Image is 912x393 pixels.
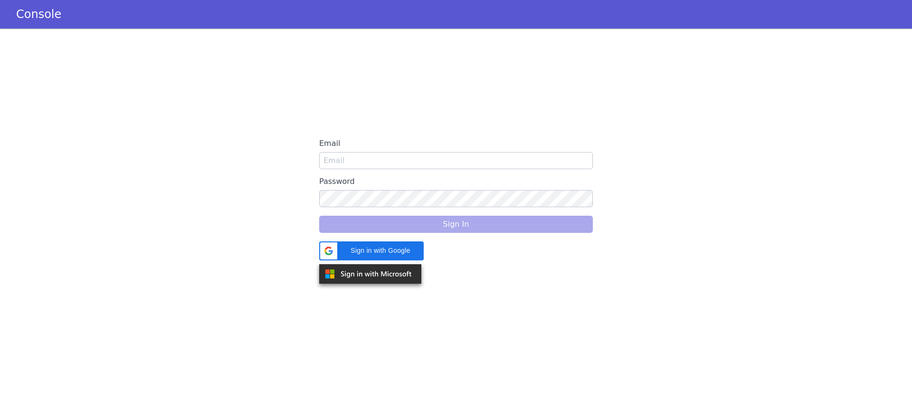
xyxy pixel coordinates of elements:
[319,241,424,260] div: Sign in with Google
[319,173,593,190] label: Password
[343,246,418,256] span: Sign in with Google
[319,152,593,169] input: Email
[5,8,73,21] a: Console
[319,264,421,284] img: azure.svg
[319,135,593,152] label: Email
